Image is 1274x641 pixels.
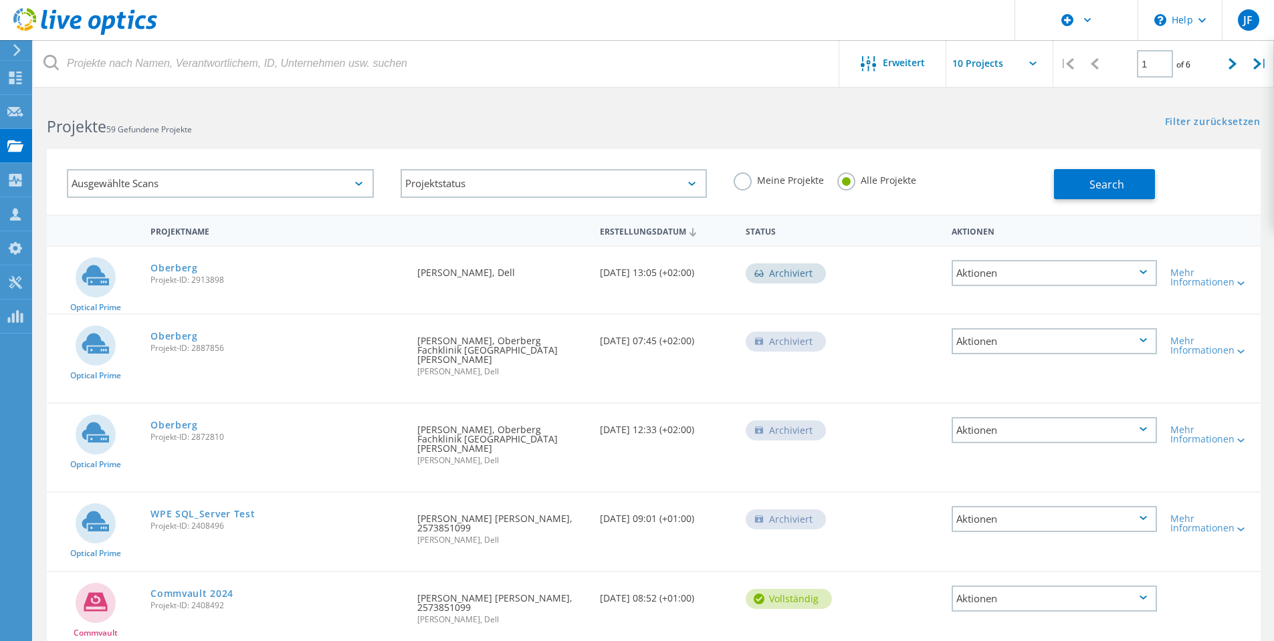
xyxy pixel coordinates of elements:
span: [PERSON_NAME], Dell [417,616,586,624]
span: Projekt-ID: 2408496 [150,522,404,530]
a: WPE SQL_Server Test [150,509,255,519]
div: Projektname [144,218,411,243]
div: Aktionen [952,417,1157,443]
div: [PERSON_NAME], Dell [411,247,593,291]
div: [DATE] 12:33 (+02:00) [593,404,739,448]
div: Status [739,218,848,243]
span: 59 Gefundene Projekte [106,124,192,135]
span: Erweitert [883,58,925,68]
div: [PERSON_NAME] [PERSON_NAME], 2573851099 [411,572,593,637]
span: Commvault [74,629,118,637]
span: Projekt-ID: 2887856 [150,344,404,352]
a: Oberberg [150,332,198,341]
span: JF [1243,15,1253,25]
a: Oberberg [150,420,198,430]
div: Aktionen [952,506,1157,532]
b: Projekte [47,116,106,137]
span: Optical Prime [70,303,121,311]
input: Projekte nach Namen, Verantwortlichem, ID, Unternehmen usw. suchen [33,40,840,87]
span: Projekt-ID: 2913898 [150,276,404,284]
div: [DATE] 07:45 (+02:00) [593,315,739,359]
div: vollständig [746,589,832,609]
span: Projekt-ID: 2408492 [150,602,404,610]
label: Alle Projekte [837,172,916,185]
div: Archiviert [746,263,826,283]
button: Search [1054,169,1155,199]
svg: \n [1154,14,1166,26]
div: Archiviert [746,420,826,440]
div: | [1053,40,1081,88]
div: Aktionen [952,260,1157,286]
label: Meine Projekte [734,172,824,185]
div: [PERSON_NAME], Oberberg Fachklinik [GEOGRAPHIC_DATA][PERSON_NAME] [411,315,593,389]
span: Projekt-ID: 2872810 [150,433,404,441]
div: | [1247,40,1274,88]
div: Aktionen [945,218,1164,243]
span: [PERSON_NAME], Dell [417,536,586,544]
div: Aktionen [952,586,1157,612]
span: Optical Prime [70,372,121,380]
span: Optical Prime [70,461,121,469]
div: [DATE] 09:01 (+01:00) [593,493,739,537]
div: Mehr Informationen [1170,268,1254,287]
div: [DATE] 13:05 (+02:00) [593,247,739,291]
span: Search [1089,177,1124,192]
div: Ausgewählte Scans [67,169,374,198]
div: [PERSON_NAME] [PERSON_NAME], 2573851099 [411,493,593,557]
div: Erstellungsdatum [593,218,739,243]
div: Mehr Informationen [1170,514,1254,533]
div: Mehr Informationen [1170,425,1254,444]
a: Live Optics Dashboard [13,28,157,37]
div: Archiviert [746,509,826,529]
span: Optical Prime [70,549,121,557]
a: Commvault 2024 [150,589,233,598]
div: Projektstatus [401,169,708,198]
div: [PERSON_NAME], Oberberg Fachklinik [GEOGRAPHIC_DATA][PERSON_NAME] [411,404,593,478]
span: [PERSON_NAME], Dell [417,368,586,376]
div: [DATE] 08:52 (+01:00) [593,572,739,616]
a: Oberberg [150,263,198,273]
div: Mehr Informationen [1170,336,1254,355]
span: of 6 [1176,59,1190,70]
div: Aktionen [952,328,1157,354]
span: [PERSON_NAME], Dell [417,457,586,465]
a: Filter zurücksetzen [1165,117,1261,128]
div: Archiviert [746,332,826,352]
